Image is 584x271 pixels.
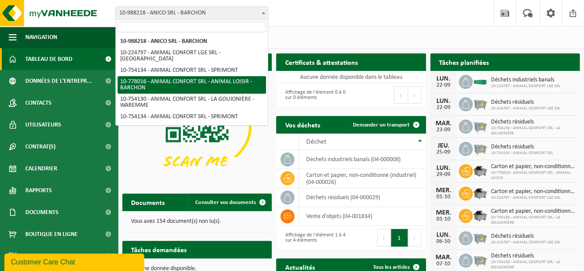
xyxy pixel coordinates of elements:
[353,122,410,128] span: Demander un transport
[116,7,268,19] span: 10-988218 - ANICO SRL - BARCHON
[25,92,52,114] span: Contacts
[473,96,487,111] img: WB-2500-GAL-GY-01
[195,200,256,205] span: Consulter vos documents
[491,188,575,195] span: Carton et papier, non-conditionné (industriel)
[117,94,266,111] li: 10-754130 - ANIMAL CONFORT SRL - LA GOUJONIÈRE - WAREMME
[435,142,452,149] div: JEU.
[299,188,425,207] td: déchets résiduels (04-000029)
[25,26,57,48] span: Navigation
[115,7,268,20] span: 10-988218 - ANICO SRL - BARCHON
[299,169,425,188] td: carton et papier, non-conditionné (industriel) (04-000026)
[25,245,91,267] span: Conditions d'accepta...
[435,172,452,178] div: 29-09
[491,77,560,84] span: Déchets industriels banals
[430,53,498,70] h2: Tâches planifiées
[473,185,487,200] img: WB-5000-GAL-GY-01
[276,53,366,70] h2: Certificats & attestations
[491,253,575,260] span: Déchets résiduels
[299,207,425,226] td: vente d'objets (04-001834)
[491,195,575,201] span: 10-224797 - ANIMAL CONFORT LGE SRL
[435,105,452,111] div: 22-09
[491,106,560,111] span: 10-224797 - ANIMAL CONFORT LGE SRL
[435,254,452,261] div: MAR.
[122,71,272,183] img: Download de VHEPlus App
[491,119,575,126] span: Déchets résiduels
[25,201,59,223] span: Documents
[25,70,92,92] span: Données de l'entrepr...
[473,77,487,85] img: HK-XC-20-GN-00
[408,229,422,246] button: Next
[131,218,263,225] p: Vous avez 154 document(s) non lu(s).
[435,194,452,200] div: 01-10
[276,116,328,133] h2: Vos déchets
[25,158,57,179] span: Calendrier
[25,223,78,245] span: Boutique en ligne
[491,151,553,156] span: 10-754134 - ANIMAL CONFORT SRL
[188,194,271,211] a: Consulter vos documents
[25,179,52,201] span: Rapports
[491,84,560,89] span: 10-224797 - ANIMAL CONFORT LGE SRL
[491,215,575,225] span: 10-754130 - ANIMAL CONFORT SRL - LA GOUJONIÈRE
[306,138,326,145] span: Déchet
[473,230,487,245] img: WB-2500-GAL-GY-01
[299,150,425,169] td: déchets industriels banals (04-000008)
[117,123,266,140] li: 10-778016 - ANIMAL CONFORT SRL - ANIMAL LOISIR - BARCHON
[394,86,408,104] button: Previous
[408,86,422,104] button: Next
[117,47,266,65] li: 10-224797 - ANIMAL CONFORT LGE SRL - [GEOGRAPHIC_DATA]
[435,82,452,88] div: 22-09
[435,232,452,239] div: LUN.
[280,228,346,247] div: Affichage de l'élément 1 à 4 sur 4 éléments
[25,136,55,158] span: Contrat(s)
[491,163,575,170] span: Carton et papier, non-conditionné (industriel)
[491,260,575,270] span: 10-754130 - ANIMAL CONFORT SRL - LA GOUJONIÈRE
[491,240,560,245] span: 10-224797 - ANIMAL CONFORT LGE SRL
[435,187,452,194] div: MER.
[473,208,487,222] img: WB-5000-GAL-GY-01
[491,170,575,181] span: 10-778016 - ANIMAL CONFORT SRL - ANIMAL LOISIR
[435,127,452,133] div: 23-09
[25,114,61,136] span: Utilisateurs
[122,241,195,258] h2: Tâches demandées
[491,144,553,151] span: Déchets résiduels
[473,118,487,133] img: WB-2500-GAL-GY-01
[25,48,73,70] span: Tableau de bord
[435,149,452,155] div: 25-09
[435,98,452,105] div: LUN.
[491,208,575,215] span: Carton et papier, non-conditionné (industriel)
[473,141,487,155] img: WB-2500-GAL-GY-01
[346,116,425,134] a: Demander un transport
[435,75,452,82] div: LUN.
[435,165,452,172] div: LUN.
[117,65,266,76] li: 10-754134 - ANIMAL CONFORT SRL - SPRIMONT
[435,261,452,267] div: 07-10
[435,239,452,245] div: 06-10
[4,252,146,271] iframe: chat widget
[117,111,266,123] li: 10-754134 - ANIMAL CONFORT SRL - SPRIMONT
[117,36,266,47] li: 10-988218 - ANICO SRL - BARCHON
[491,126,575,136] span: 10-754130 - ANIMAL CONFORT SRL - LA GOUJONIÈRE
[491,99,560,106] span: Déchets résiduels
[491,233,560,240] span: Déchets résiduels
[377,229,391,246] button: Previous
[391,229,408,246] button: 1
[276,71,425,83] td: Aucune donnée disponible dans le tableau
[435,120,452,127] div: MAR.
[117,76,266,94] li: 10-778016 - ANIMAL CONFORT SRL - ANIMAL LOISIR - BARCHON
[280,85,346,105] div: Affichage de l'élément 0 à 0 sur 0 éléments
[435,216,452,222] div: 01-10
[435,209,452,216] div: MER.
[473,252,487,267] img: WB-2500-GAL-GY-01
[473,163,487,178] img: WB-5000-GAL-GY-01
[122,194,173,211] h2: Documents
